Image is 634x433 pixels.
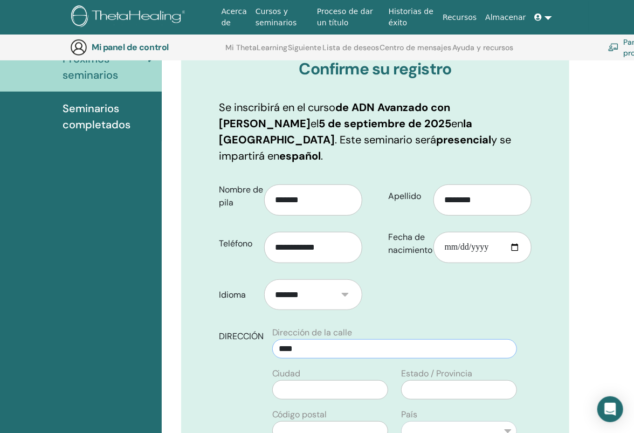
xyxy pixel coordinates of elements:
font: Mi panel de control [92,42,169,53]
font: DIRECCIÓN [219,331,264,342]
font: Teléfono [219,238,252,249]
font: Recursos [443,13,477,22]
font: Acerca de [222,7,247,27]
a: Almacenar [481,8,530,28]
font: Fecha de nacimiento [388,231,432,256]
font: Nombre de pila [219,184,263,208]
font: País [401,409,417,420]
font: Código postal [272,409,327,420]
font: Próximos seminarios [63,52,118,82]
font: Apellido [388,190,421,202]
font: . [321,149,323,163]
font: Confirme su registro [299,58,452,79]
font: Proceso de dar un título [317,7,373,27]
font: y se impartirá en [219,133,511,163]
font: Ciudad [272,368,301,379]
img: chalkboard-teacher.svg [608,43,619,51]
font: Idioma [219,289,246,300]
a: Ayuda y recursos [452,43,513,60]
font: Se inscribirá en el curso [219,100,335,114]
font: la [GEOGRAPHIC_DATA] [219,116,472,147]
a: Acerca de [217,2,251,33]
font: Centro de mensajes [380,43,452,52]
font: Seminarios completados [63,101,130,132]
font: Mi ThetaLearning [225,43,287,52]
font: presencial [436,133,491,147]
font: Siguiente [288,43,322,52]
a: Centro de mensajes [380,43,452,60]
font: de ADN Avanzado con [PERSON_NAME] [219,100,450,130]
font: Ayuda y recursos [452,43,513,52]
font: 5 de septiembre de 2025 [319,116,451,130]
img: generic-user-icon.jpg [70,39,87,56]
a: Proceso de dar un título [313,2,384,33]
a: Siguiente [288,43,322,60]
img: logo.png [71,5,189,30]
font: Almacenar [485,13,526,22]
font: el [311,116,319,130]
a: Cursos y seminarios [251,2,313,33]
font: Dirección de la calle [272,327,353,338]
font: Historias de éxito [389,7,433,27]
font: en [451,116,463,130]
a: Lista de deseos [322,43,379,60]
a: Historias de éxito [384,2,438,33]
font: . Este seminario será [335,133,436,147]
font: español [279,149,321,163]
div: Open Intercom Messenger [597,396,623,422]
a: Recursos [438,8,481,28]
a: Mi ThetaLearning [225,43,287,60]
font: Estado / Provincia [401,368,472,379]
font: Cursos y seminarios [256,7,297,27]
font: Lista de deseos [322,43,379,52]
